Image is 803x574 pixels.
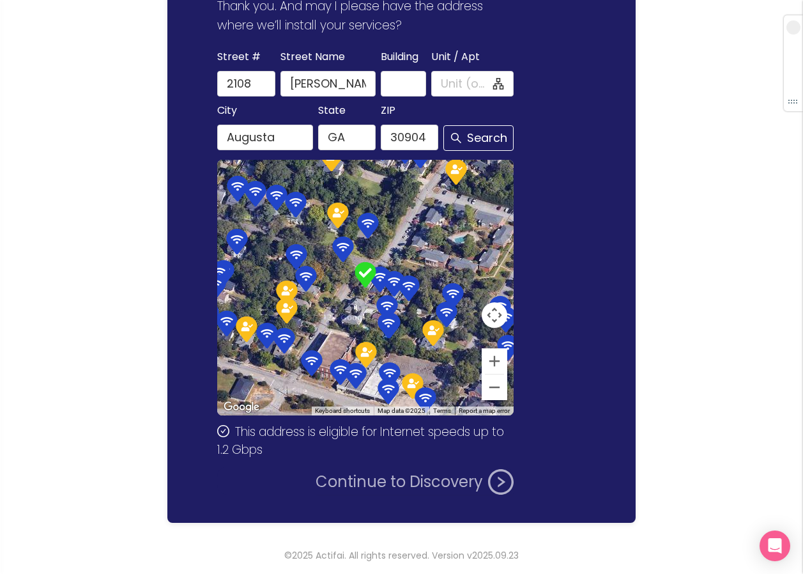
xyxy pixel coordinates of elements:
[318,125,376,150] input: GA
[459,407,510,414] a: Report a map error
[431,48,480,66] span: Unit / Apt
[493,78,504,89] span: apartment
[217,125,312,150] input: Augusta
[378,407,425,414] span: Map data ©2025
[217,425,229,437] span: check-circle
[315,407,370,415] button: Keyboard shortcuts
[381,125,438,150] input: 30904
[381,102,395,120] span: ZIP
[441,75,491,93] input: Unit (optional)
[220,399,263,415] a: Open this area in Google Maps (opens a new window)
[443,125,514,151] button: Search
[482,348,507,374] button: Zoom in
[316,469,514,495] button: Continue to Discovery
[760,531,790,561] div: Open Intercom Messenger
[280,71,376,97] input: Mcdowell St
[280,48,345,66] span: Street Name
[381,48,418,66] span: Building
[482,375,507,400] button: Zoom out
[217,71,275,97] input: 2108
[217,102,237,120] span: City
[217,423,503,458] span: This address is eligible for Internet speeds up to 1.2 Gbps
[220,399,263,415] img: Google
[217,48,261,66] span: Street #
[318,102,346,120] span: State
[482,302,507,328] button: Map camera controls
[433,407,451,414] a: Terms (opens in new tab)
